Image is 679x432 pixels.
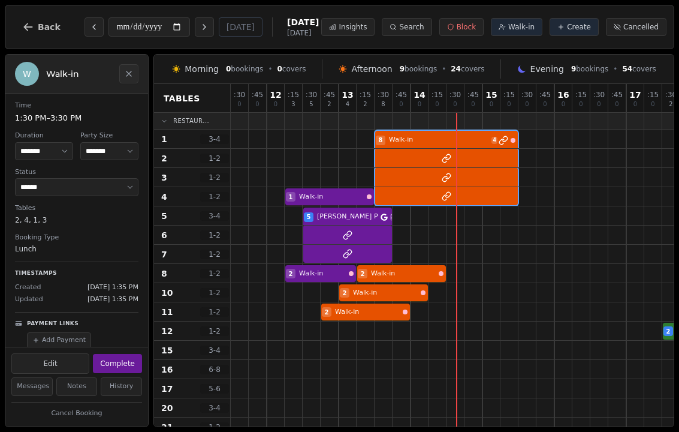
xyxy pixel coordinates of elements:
span: 3 - 4 [200,403,229,413]
span: Afternoon [351,63,392,75]
dt: Tables [15,203,138,214]
span: 0 [615,101,618,107]
span: Create [567,22,591,32]
span: 1 - 2 [200,230,229,240]
span: 2 [289,269,293,278]
span: Walk-in [299,192,364,202]
span: Search [399,22,424,32]
span: [DATE] 1:35 PM [87,295,138,305]
span: 7 [161,248,167,260]
span: 2 [325,308,329,317]
span: 16 [161,364,173,376]
span: 3 - 4 [200,346,229,355]
span: bookings [571,64,608,74]
dt: Booking Type [15,233,138,243]
span: 2 [327,101,331,107]
span: Walk-in [508,22,535,32]
span: : 15 [431,91,443,98]
button: Close [119,64,138,83]
span: Walk-in [371,269,436,279]
dd: Lunch [15,244,138,254]
button: Edit [11,353,89,374]
span: 0 [651,101,654,107]
button: Messages [11,377,53,396]
dt: Status [15,167,138,178]
span: 3 [390,214,396,221]
dt: Duration [15,131,73,141]
span: 3 - 4 [200,211,229,221]
span: Tables [164,92,200,104]
span: : 30 [449,91,461,98]
span: : 45 [539,91,551,98]
span: 3 [161,172,167,184]
span: Walk-in [335,307,400,317]
span: 12 [270,91,281,99]
span: : 30 [234,91,245,98]
span: : 15 [288,91,299,98]
span: 1 - 2 [200,269,229,278]
span: 0 [274,101,277,107]
h2: Walk-in [46,68,112,80]
span: : 30 [665,91,677,98]
span: 3 [291,101,295,107]
button: Search [382,18,431,36]
span: 12 [161,325,173,337]
span: Walk-in [353,288,418,298]
span: bookings [226,64,263,74]
dt: Party Size [80,131,138,141]
p: Payment Links [27,320,79,328]
button: Complete [93,354,142,373]
span: 1 - 2 [200,173,229,182]
span: 8 [379,136,383,145]
span: 0 [226,65,231,73]
svg: Google booking [381,214,388,221]
span: 0 [435,101,439,107]
span: 9 [571,65,576,73]
span: 5 [309,101,313,107]
span: : 15 [575,91,587,98]
button: Cancel Booking [11,406,142,421]
button: History [101,377,142,396]
span: 2 [343,289,347,298]
span: 24 [451,65,461,73]
span: 11 [161,306,173,318]
button: Add Payment [27,332,91,349]
button: Insights [321,18,375,36]
span: • [268,64,272,74]
span: 0 [237,101,241,107]
span: 1 - 2 [200,288,229,298]
span: 1 [289,193,293,202]
span: covers [277,64,306,74]
button: Back [13,13,70,41]
span: Evening [530,63,564,75]
span: 2 [361,269,365,278]
span: 1 [161,133,167,145]
span: Walk-in [389,135,489,145]
span: [PERSON_NAME] P [317,212,378,222]
span: covers [451,64,484,74]
button: Create [550,18,599,36]
button: Block [439,18,484,36]
span: 0 [597,101,600,107]
span: Restaur... [173,116,209,125]
span: 6 - 8 [200,365,229,374]
span: 10 [161,287,173,299]
span: 13 [342,91,353,99]
span: • [442,64,446,74]
span: : 45 [252,91,263,98]
span: 17 [161,383,173,395]
span: : 15 [647,91,659,98]
button: [DATE] [219,17,262,37]
dd: 2, 4, 1, 3 [15,215,138,226]
span: 16 [557,91,569,99]
span: 0 [255,101,259,107]
span: : 30 [593,91,605,98]
span: 14 [414,91,425,99]
span: covers [622,64,656,74]
span: Morning [185,63,219,75]
span: Walk-in [299,269,346,279]
span: : 15 [360,91,371,98]
span: 1 - 2 [200,154,229,163]
span: : 45 [324,91,335,98]
span: [DATE] 1:35 PM [87,283,138,293]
